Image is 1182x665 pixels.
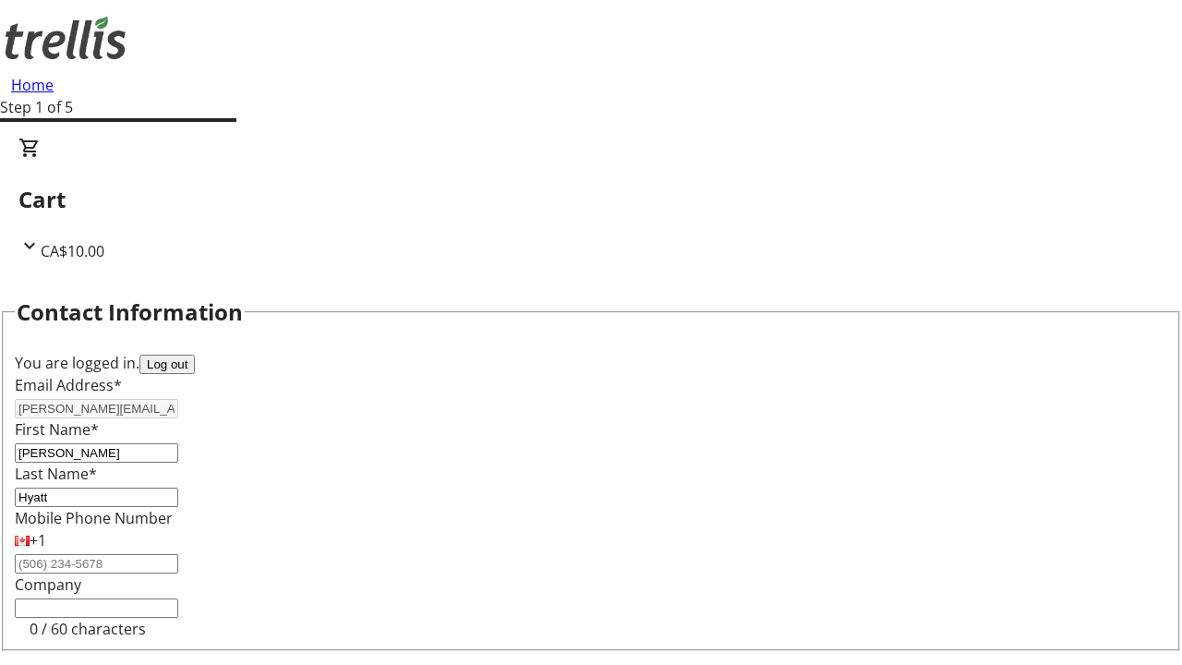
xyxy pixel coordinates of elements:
tr-character-limit: 0 / 60 characters [30,619,146,639]
span: CA$10.00 [41,241,104,261]
label: First Name* [15,419,99,440]
div: You are logged in. [15,352,1167,374]
label: Last Name* [15,464,97,484]
input: (506) 234-5678 [15,554,178,574]
h2: Contact Information [17,296,243,329]
label: Mobile Phone Number [15,508,173,528]
button: Log out [139,355,195,374]
label: Company [15,574,81,595]
label: Email Address* [15,375,122,395]
h2: Cart [18,183,1164,216]
div: CartCA$10.00 [18,137,1164,262]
